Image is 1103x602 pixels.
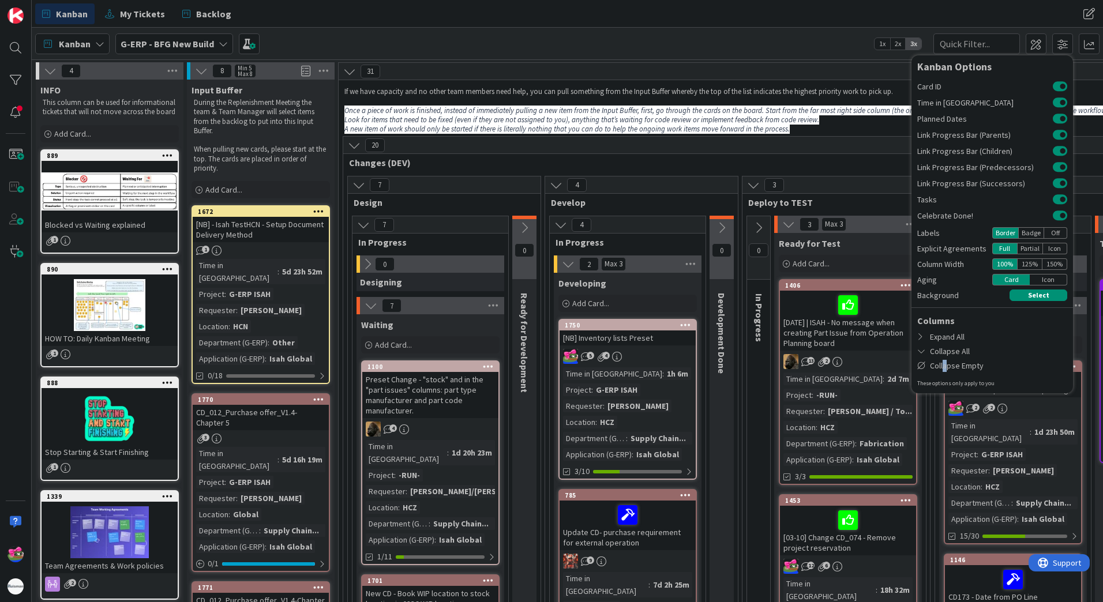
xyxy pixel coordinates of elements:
[917,379,1067,387] div: These options only apply to you
[198,584,329,592] div: 1771
[196,259,277,284] div: Time in [GEOGRAPHIC_DATA]
[876,584,877,596] span: :
[226,476,273,488] div: G-ERP ISAH
[196,447,277,472] div: Time in [GEOGRAPHIC_DATA]
[434,533,436,546] span: :
[236,492,238,505] span: :
[633,448,682,461] div: Isah Global
[753,294,765,342] span: In Progress
[1019,513,1067,525] div: Isah Global
[370,178,389,192] span: 7
[563,349,578,364] img: JK
[42,264,178,274] div: 890
[945,401,1081,416] div: JK
[228,320,230,333] span: :
[366,422,381,437] img: ND
[603,400,605,412] span: :
[228,508,230,521] span: :
[362,575,498,586] div: 1701
[605,400,671,412] div: [PERSON_NAME]
[883,373,884,385] span: :
[193,206,329,217] div: 1672
[375,257,395,271] span: 0
[366,485,406,498] div: Requester
[783,559,798,574] img: JK
[783,453,852,466] div: Application (G-ERP)
[783,354,798,369] img: ND
[196,336,268,349] div: Department (G-ERP)
[61,64,81,78] span: 4
[194,145,328,173] p: When pulling new cards, please start at the top. The cards are placed in order of priority.
[917,289,959,302] span: Background
[911,330,1073,344] div: Expand All
[648,578,650,591] span: :
[238,492,305,505] div: [PERSON_NAME]
[193,394,329,405] div: 1770
[1018,227,1044,239] div: Badge
[917,99,1053,107] span: Time in [GEOGRAPHIC_DATA]
[825,221,843,227] div: Max 3
[911,344,1073,359] div: Collapse All
[362,372,498,418] div: Preset Change - "stock" and in the "part issues" columns: part type manufacturer and part code ma...
[1017,243,1043,254] div: Partial
[267,540,315,553] div: Isah Global
[990,464,1057,477] div: [PERSON_NAME]
[783,437,855,450] div: Department (G-ERP)
[35,3,95,24] a: Kanban
[948,448,977,461] div: Project
[857,437,907,450] div: Fabrication
[575,465,590,477] span: 3/10
[47,379,178,387] div: 888
[1042,258,1067,270] div: 150 %
[196,288,224,300] div: Project
[362,362,498,418] div: 1100Preset Change - "stock" and in the "part issues" columns: part type manufacturer and part cod...
[780,291,916,351] div: [DATE] | ISAH - No message when creating Part Issue from Operation Planning board
[447,446,449,459] span: :
[917,243,992,255] div: Explicit Agreements
[982,480,1003,493] div: HCZ
[563,554,578,569] img: JK
[366,517,429,530] div: Department (G-ERP)
[238,65,252,71] div: Min 5
[42,378,178,460] div: 888Stop Starting & Start Finishing
[366,469,394,481] div: Project
[196,492,236,505] div: Requester
[1043,243,1068,254] div: Icon
[855,437,857,450] span: :
[917,131,1053,139] span: Link Progress Bar (Parents)
[121,38,214,50] b: G-ERP - BFG New Build
[279,265,325,278] div: 5d 23h 52m
[978,448,1026,461] div: G-ERP ISAH
[813,389,841,401] div: -RUN-
[42,445,178,460] div: Stop Starting & Start Finishing
[47,492,178,501] div: 1339
[560,501,696,550] div: Update CD- purchase requirement for external operation
[992,243,1017,254] div: Full
[597,416,617,428] div: HCZ
[595,416,597,428] span: :
[69,579,76,586] span: 2
[42,217,178,232] div: Blocked vs Waiting explained
[563,383,591,396] div: Project
[366,440,447,465] div: Time in [GEOGRAPHIC_DATA]
[783,373,883,385] div: Time in [GEOGRAPHIC_DATA]
[42,150,178,232] div: 889Blocked vs Waiting explained
[823,562,830,569] span: 6
[51,349,58,357] span: 1
[212,64,232,78] span: 8
[764,178,784,192] span: 3
[917,212,1053,220] span: Celebrate Done!
[560,490,696,501] div: 785
[202,434,209,441] span: 3
[277,265,279,278] span: :
[277,453,279,466] span: :
[992,274,1030,285] div: Card
[783,405,823,417] div: Requester
[367,577,498,585] div: 1701
[7,7,24,24] img: Visit kanbanzone.com
[1030,426,1031,438] span: :
[1031,426,1078,438] div: 1d 23h 50m
[1030,274,1067,285] div: Icon
[389,424,397,432] span: 4
[47,265,178,273] div: 890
